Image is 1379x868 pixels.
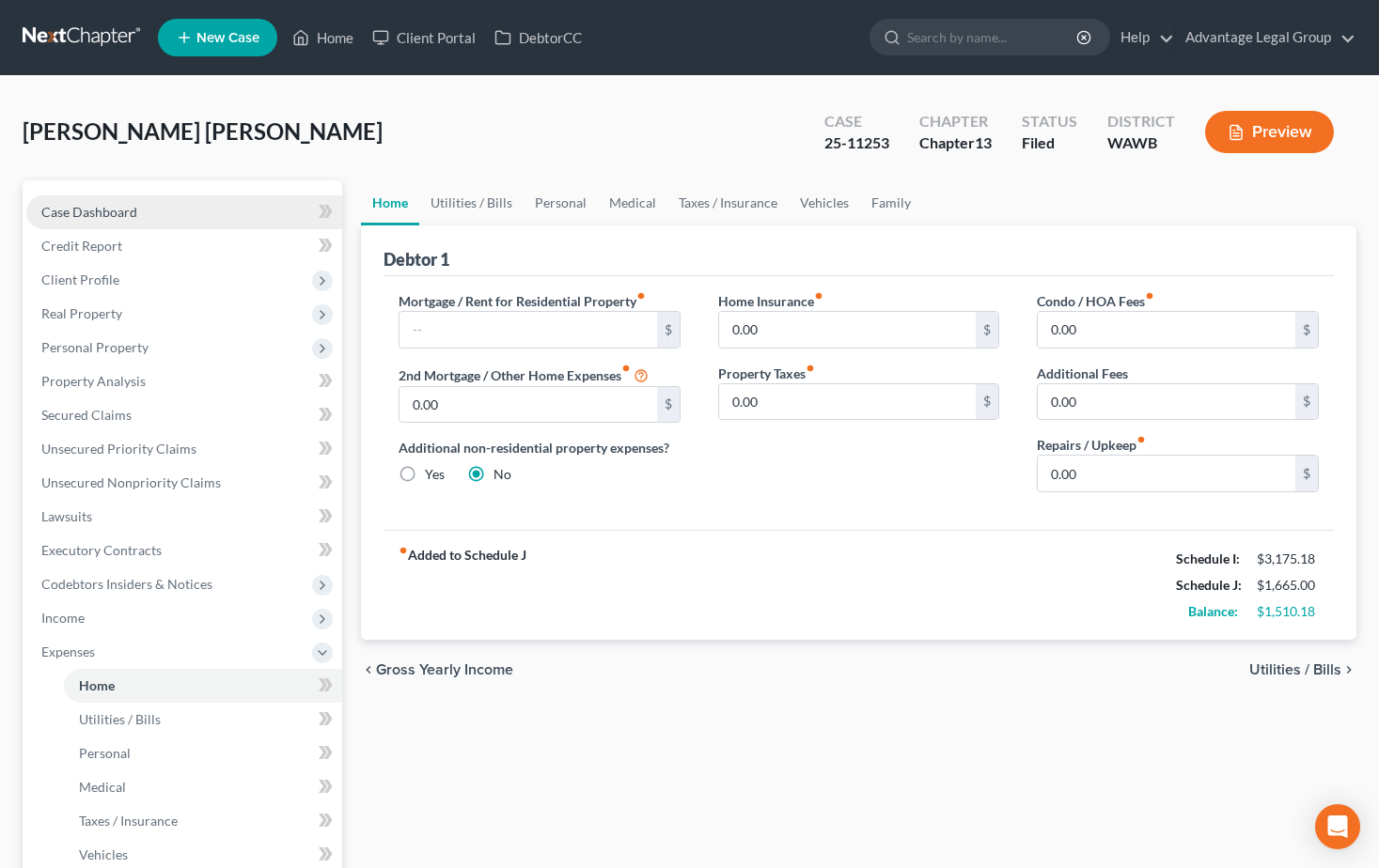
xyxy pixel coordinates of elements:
[1295,384,1318,420] div: $
[26,398,342,432] a: Secured Claims
[79,677,115,693] span: Home
[361,180,419,225] a: Home
[399,291,646,311] label: Mortgage / Rent for Residential Property
[1111,21,1174,54] a: Help
[283,21,363,54] a: Home
[79,779,126,795] span: Medical
[41,508,92,524] span: Lawsuits
[41,610,85,626] span: Income
[975,133,992,151] span: 13
[399,364,649,386] label: 2nd Mortgage / Other Home Expenses
[1188,603,1238,619] strong: Balance:
[718,291,823,311] label: Home Insurance
[399,438,681,457] label: Additional non-residential property expenses?
[41,305,122,321] span: Real Property
[860,180,922,225] a: Family
[657,312,680,348] div: $
[1038,456,1295,491] input: --
[26,432,342,466] a: Unsecured Priority Claims
[621,364,631,373] i: fiber_manual_record
[1037,291,1154,311] label: Condo / HOA Fees
[806,364,815,373] i: fiber_manual_record
[376,662,513,677] span: Gross Yearly Income
[719,384,977,420] input: --
[26,229,342,263] a: Credit Report
[64,736,342,770] a: Personal
[824,132,889,154] div: 25-11253
[1257,550,1319,568] div: $3,175.18
[1107,132,1175,154] div: WAWB
[400,312,657,348] input: --
[1038,312,1295,348] input: --
[425,465,445,484] label: Yes
[1176,577,1242,593] strong: Schedule J:
[26,195,342,229] a: Case Dashboard
[814,291,823,301] i: fiber_manual_record
[41,407,132,423] span: Secured Claims
[41,474,221,490] span: Unsecured Nonpriority Claims
[64,770,342,804] a: Medical
[1205,111,1334,153] button: Preview
[1341,662,1356,677] i: chevron_right
[41,373,146,389] span: Property Analysis
[1176,21,1355,54] a: Advantage Legal Group
[41,238,122,254] span: Credit Report
[26,500,342,534] a: Lawsuits
[64,669,342,703] a: Home
[196,31,259,45] span: New Case
[79,846,128,862] span: Vehicles
[41,339,149,355] span: Personal Property
[26,466,342,500] a: Unsecured Nonpriority Claims
[400,387,657,423] input: --
[1038,384,1295,420] input: --
[1249,662,1356,677] button: Utilities / Bills chevron_right
[1257,576,1319,595] div: $1,665.00
[524,180,598,225] a: Personal
[399,546,408,555] i: fiber_manual_record
[399,546,526,625] strong: Added to Schedule J
[718,364,815,383] label: Property Taxes
[1136,435,1146,444] i: fiber_manual_record
[598,180,667,225] a: Medical
[419,180,524,225] a: Utilities / Bills
[64,804,342,838] a: Taxes / Insurance
[1249,662,1341,677] span: Utilities / Bills
[1037,364,1128,383] label: Additional Fees
[636,291,646,301] i: fiber_manual_record
[1037,435,1146,455] label: Repairs / Upkeep
[41,643,95,659] span: Expenses
[363,21,485,54] a: Client Portal
[41,271,119,287] span: Client Profile
[361,662,376,677] i: chevron_left
[1022,132,1077,154] div: Filed
[41,542,162,558] span: Executory Contracts
[494,465,511,484] label: No
[657,387,680,423] div: $
[23,117,383,145] span: [PERSON_NAME] [PERSON_NAME]
[79,813,178,829] span: Taxes / Insurance
[384,248,449,271] div: Debtor 1
[667,180,789,225] a: Taxes / Insurance
[907,20,1079,54] input: Search by name...
[824,111,889,132] div: Case
[1257,602,1319,621] div: $1,510.18
[361,662,513,677] button: chevron_left Gross Yearly Income
[1145,291,1154,301] i: fiber_manual_record
[1022,111,1077,132] div: Status
[919,132,992,154] div: Chapter
[976,312,998,348] div: $
[79,711,161,727] span: Utilities / Bills
[719,312,977,348] input: --
[1315,804,1360,849] div: Open Intercom Messenger
[1295,312,1318,348] div: $
[26,364,342,398] a: Property Analysis
[79,745,131,761] span: Personal
[1295,456,1318,491] div: $
[64,703,342,736] a: Utilities / Bills
[485,21,591,54] a: DebtorCC
[1176,550,1240,566] strong: Schedule I:
[976,384,998,420] div: $
[41,441,196,457] span: Unsecured Priority Claims
[41,204,137,220] span: Case Dashboard
[26,534,342,567] a: Executory Contracts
